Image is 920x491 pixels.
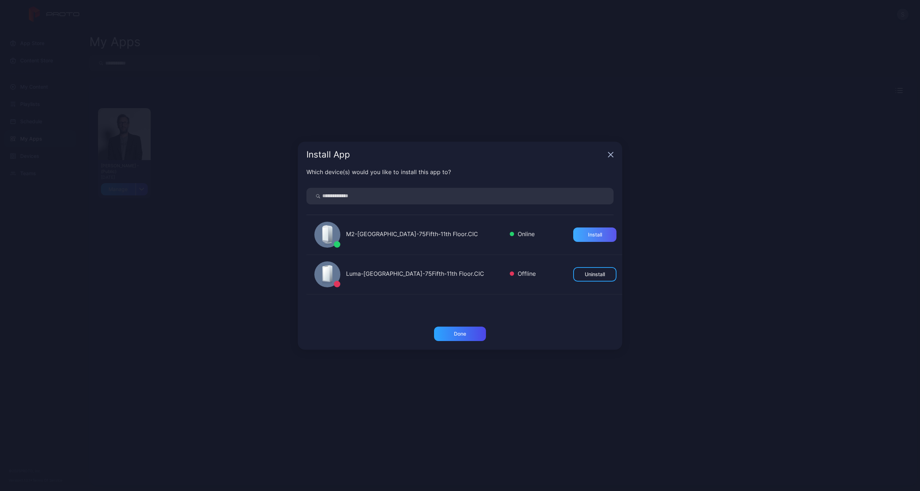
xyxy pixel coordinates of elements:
[434,327,486,341] button: Done
[346,269,504,280] div: Luma-[GEOGRAPHIC_DATA]-75Fifth-11th Floor.CIC
[306,168,614,176] div: Which device(s) would you like to install this app to?
[306,150,605,159] div: Install App
[510,269,536,280] div: Offline
[585,271,605,277] div: Uninstall
[346,230,504,240] div: M2-[GEOGRAPHIC_DATA]-75Fifth-11th Floor.CIC
[510,230,535,240] div: Online
[454,331,466,337] div: Done
[573,227,616,242] button: Install
[588,232,602,238] div: Install
[573,267,616,282] button: Uninstall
